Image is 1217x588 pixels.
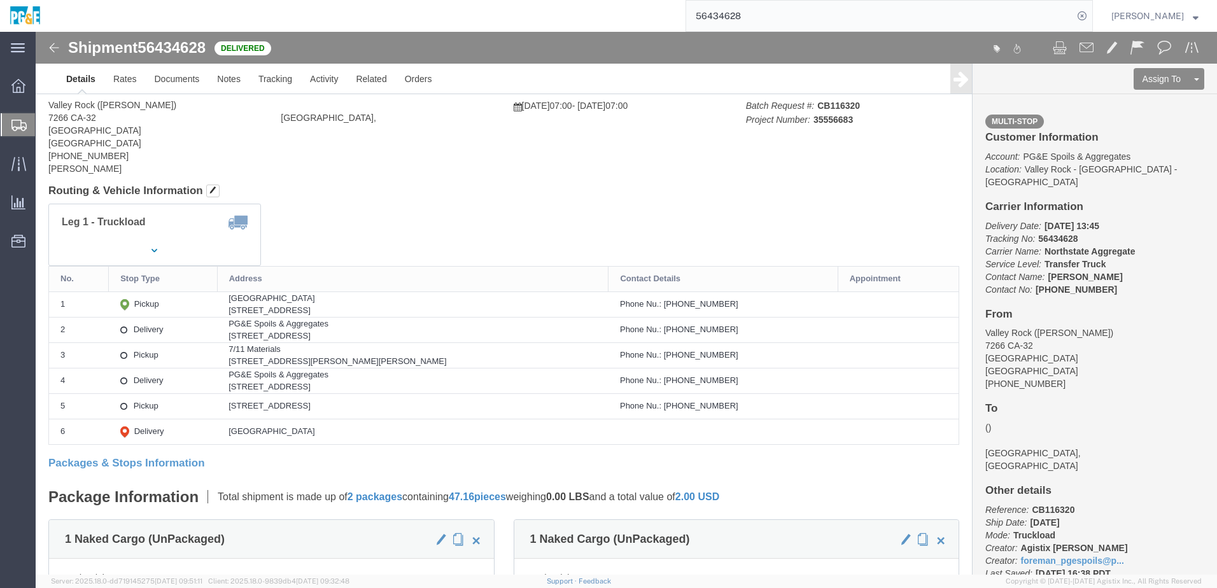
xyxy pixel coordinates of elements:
[36,32,1217,575] iframe: FS Legacy Container
[579,577,611,585] a: Feedback
[547,577,579,585] a: Support
[51,577,202,585] span: Server: 2025.18.0-dd719145275
[296,577,349,585] span: [DATE] 09:32:48
[1111,9,1184,23] span: Evelyn Angel
[208,577,349,585] span: Client: 2025.18.0-9839db4
[155,577,202,585] span: [DATE] 09:51:11
[9,6,41,25] img: logo
[1006,576,1202,587] span: Copyright © [DATE]-[DATE] Agistix Inc., All Rights Reserved
[1111,8,1199,24] button: [PERSON_NAME]
[686,1,1073,31] input: Search for shipment number, reference number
